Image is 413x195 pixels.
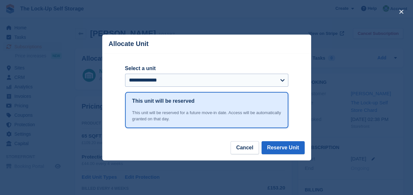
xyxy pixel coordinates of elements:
[262,141,305,154] button: Reserve Unit
[132,110,281,122] div: This unit will be reserved for a future move-in date. Access will be automatically granted on tha...
[125,65,288,72] label: Select a unit
[396,7,406,17] button: close
[230,141,259,154] button: Cancel
[132,97,195,105] h1: This unit will be reserved
[109,40,149,48] p: Allocate Unit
